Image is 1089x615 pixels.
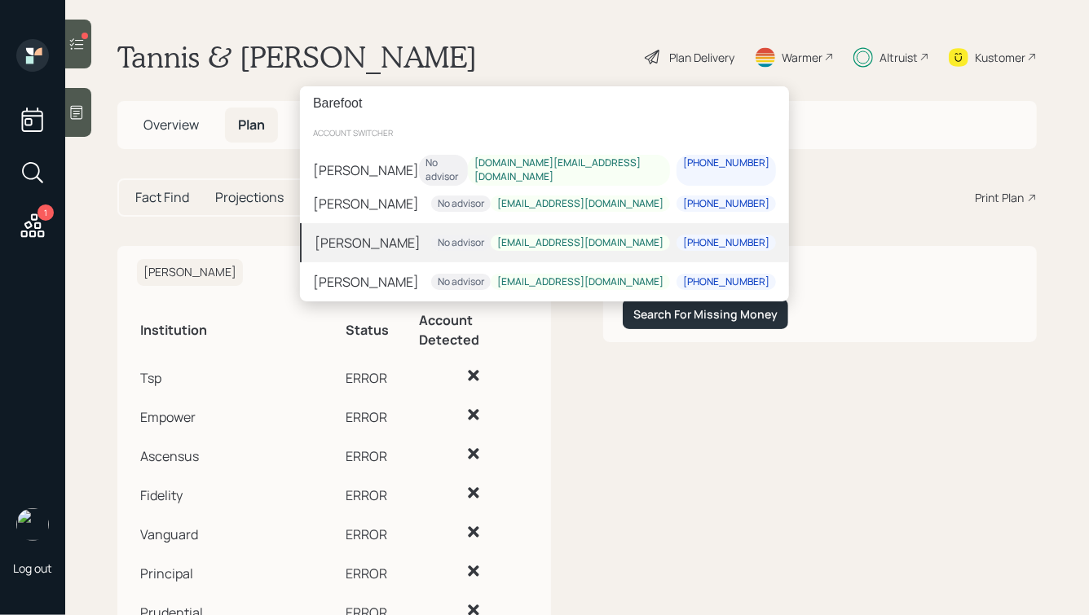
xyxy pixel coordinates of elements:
div: account switcher [300,121,789,145]
div: [PHONE_NUMBER] [683,235,769,249]
div: [PERSON_NAME] [313,194,419,213]
div: [PERSON_NAME] [313,272,419,292]
div: [PHONE_NUMBER] [683,275,769,288]
div: No advisor [438,196,484,210]
div: [EMAIL_ADDRESS][DOMAIN_NAME] [497,235,664,249]
div: [PHONE_NUMBER] [683,196,769,210]
input: Type a command or search… [300,86,789,121]
div: [DOMAIN_NAME][EMAIL_ADDRESS][DOMAIN_NAME] [474,156,664,184]
div: [PHONE_NUMBER] [683,156,769,170]
div: No advisor [425,156,461,184]
div: [EMAIL_ADDRESS][DOMAIN_NAME] [497,196,664,210]
div: [EMAIL_ADDRESS][DOMAIN_NAME] [497,275,664,288]
div: No advisor [438,235,484,249]
div: [PERSON_NAME] [315,233,421,253]
div: No advisor [438,275,484,288]
div: [PERSON_NAME] [313,160,419,179]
